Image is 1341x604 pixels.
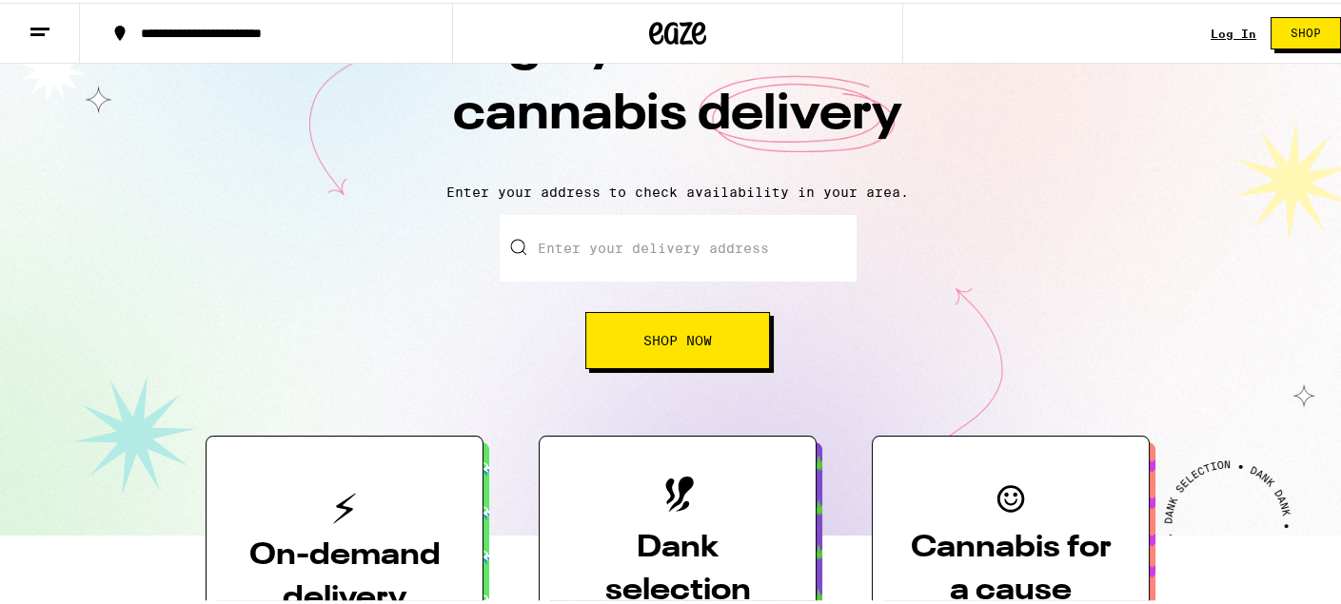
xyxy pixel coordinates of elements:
[345,9,1011,166] h1: Highly calculated cannabis delivery
[585,309,770,366] button: Shop Now
[500,212,857,279] input: Enter your delivery address
[1291,25,1321,36] span: Shop
[1271,14,1341,47] button: Shop
[19,182,1336,197] p: Enter your address to check availability in your area.
[1211,25,1256,37] a: Log In
[11,13,137,29] span: Hi. Need any help?
[643,331,712,344] span: Shop Now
